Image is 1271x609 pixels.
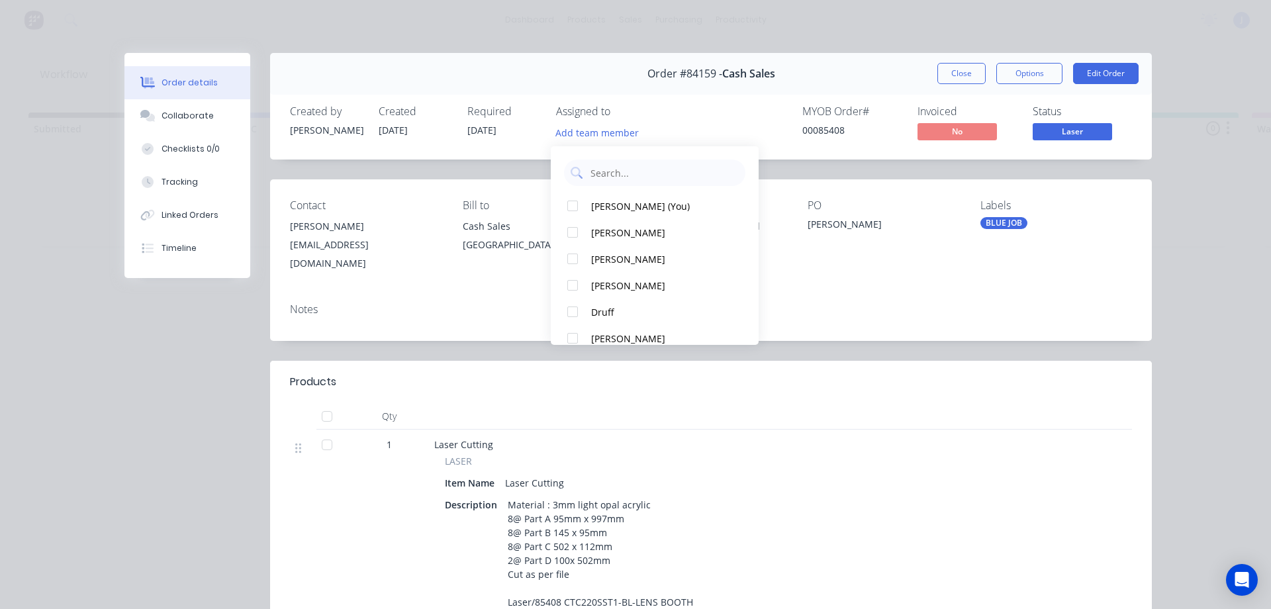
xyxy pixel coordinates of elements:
[162,242,197,254] div: Timeline
[467,124,496,136] span: [DATE]
[434,438,493,451] span: Laser Cutting
[162,209,218,221] div: Linked Orders
[1033,123,1112,140] span: Laser
[445,495,502,514] div: Description
[445,454,472,468] span: LASER
[551,272,759,299] button: [PERSON_NAME]
[290,199,442,212] div: Contact
[1033,123,1112,143] button: Laser
[918,105,1017,118] div: Invoiced
[808,217,959,236] div: [PERSON_NAME]
[290,123,363,137] div: [PERSON_NAME]
[551,246,759,272] button: [PERSON_NAME]
[463,217,614,236] div: Cash Sales
[551,219,759,246] button: [PERSON_NAME]
[290,217,442,236] div: [PERSON_NAME]
[918,123,997,140] span: No
[802,123,902,137] div: 00085408
[980,199,1132,212] div: Labels
[290,303,1132,316] div: Notes
[463,199,614,212] div: Bill to
[980,217,1027,229] div: BLUE JOB
[445,473,500,492] div: Item Name
[162,77,218,89] div: Order details
[350,403,429,430] div: Qty
[551,299,759,325] button: Druff
[1033,105,1132,118] div: Status
[467,105,540,118] div: Required
[124,66,250,99] button: Order details
[124,199,250,232] button: Linked Orders
[379,124,408,136] span: [DATE]
[589,160,739,186] input: Search...
[551,325,759,351] button: [PERSON_NAME]
[500,473,569,492] div: Laser Cutting
[463,217,614,259] div: Cash Sales[GEOGRAPHIC_DATA],
[647,68,722,80] span: Order #84159 -
[591,332,731,346] div: [PERSON_NAME]
[591,199,731,213] div: [PERSON_NAME] (You)
[937,63,986,84] button: Close
[124,232,250,265] button: Timeline
[591,279,731,293] div: [PERSON_NAME]
[551,193,759,219] button: [PERSON_NAME] (You)
[549,123,646,141] button: Add team member
[162,176,198,188] div: Tracking
[591,252,731,266] div: [PERSON_NAME]
[591,305,731,319] div: Druff
[162,110,214,122] div: Collaborate
[290,374,336,390] div: Products
[556,123,646,141] button: Add team member
[162,143,220,155] div: Checklists 0/0
[290,217,442,273] div: [PERSON_NAME][EMAIL_ADDRESS][DOMAIN_NAME]
[802,105,902,118] div: MYOB Order #
[808,199,959,212] div: PO
[1226,564,1258,596] div: Open Intercom Messenger
[556,105,688,118] div: Assigned to
[290,236,442,273] div: [EMAIL_ADDRESS][DOMAIN_NAME]
[591,226,731,240] div: [PERSON_NAME]
[124,99,250,132] button: Collaborate
[387,438,392,451] span: 1
[124,165,250,199] button: Tracking
[463,236,614,254] div: [GEOGRAPHIC_DATA],
[996,63,1062,84] button: Options
[379,105,451,118] div: Created
[290,105,363,118] div: Created by
[124,132,250,165] button: Checklists 0/0
[1073,63,1139,84] button: Edit Order
[722,68,775,80] span: Cash Sales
